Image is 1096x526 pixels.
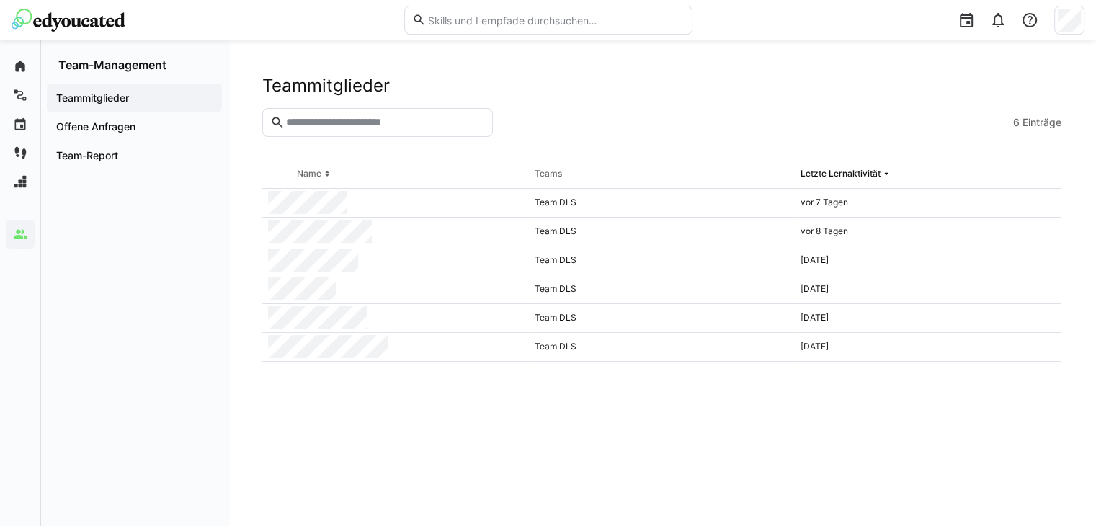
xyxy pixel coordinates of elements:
[801,312,829,323] span: [DATE]
[535,168,562,179] div: Teams
[529,246,796,275] div: Team DLS
[297,168,321,179] div: Name
[1013,115,1020,130] span: 6
[801,283,829,294] span: [DATE]
[529,275,796,304] div: Team DLS
[529,333,796,362] div: Team DLS
[262,75,390,97] h2: Teammitglieder
[801,254,829,265] span: [DATE]
[1023,115,1061,130] span: Einträge
[801,226,848,236] span: vor 8 Tagen
[529,189,796,218] div: Team DLS
[529,304,796,333] div: Team DLS
[529,218,796,246] div: Team DLS
[801,168,881,179] div: Letzte Lernaktivität
[801,341,829,352] span: [DATE]
[426,14,684,27] input: Skills und Lernpfade durchsuchen…
[801,197,848,208] span: vor 7 Tagen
